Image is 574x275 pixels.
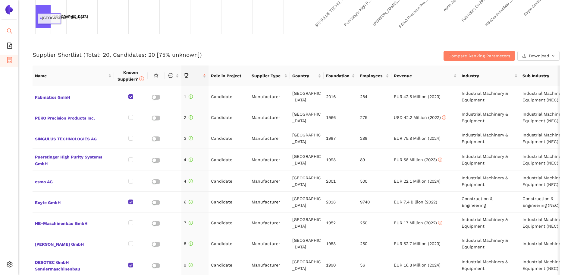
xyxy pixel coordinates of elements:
td: 1966 [324,107,357,128]
span: search [7,26,13,38]
th: this column's title is Industry,this column is sortable [459,66,520,86]
span: 1 [184,94,193,99]
span: Compare Ranking Parameters [448,53,510,59]
span: SINGULUS TECHNOLOGIES AG [35,134,111,142]
td: 289 [358,128,391,149]
h3: Supplier Shortlist (Total: 20, Candidates: 20 [75% unknown]) [33,51,384,59]
span: 9 [184,263,193,267]
td: Industrial Machinery & Equipment [459,213,520,233]
td: 500 [358,171,391,192]
span: PEKO Precision Products Inc. [35,114,111,121]
span: [PERSON_NAME] GmbH [35,240,111,248]
span: info-circle [438,158,442,162]
span: info-circle [189,263,193,267]
span: Exyte GmbH [35,198,111,206]
span: info-circle [438,221,442,225]
span: setting [7,259,13,271]
span: info-circle [189,136,193,140]
button: Compare Ranking Parameters [444,51,515,61]
span: Employees [360,72,384,79]
td: Manufacturer [249,107,290,128]
td: Candidate [209,192,249,213]
td: Manufacturer [249,213,290,233]
span: Country [292,72,317,79]
td: Candidate [209,233,249,254]
span: info-circle [189,200,193,204]
td: Manufacturer [249,128,290,149]
span: download [522,54,526,59]
td: [GEOGRAPHIC_DATA] [290,192,324,213]
td: Manufacturer [249,149,290,171]
span: info-circle [189,179,193,183]
th: this column's title is Country,this column is sortable [290,66,324,86]
td: Industrial Machinery & Equipment [459,86,520,107]
button: downloadDownloaddown [517,51,560,61]
span: info-circle [189,221,193,225]
td: Industrial Machinery & Equipment [459,149,520,171]
th: this column's title is Foundation,this column is sortable [324,66,357,86]
span: Fabmatics GmbH [35,93,111,101]
span: star [154,73,158,78]
td: [GEOGRAPHIC_DATA] [290,107,324,128]
span: file-add [7,40,13,53]
span: info-circle [189,115,193,120]
span: Revenue [394,72,452,79]
span: Known Supplier? [118,70,144,82]
td: [GEOGRAPHIC_DATA] [290,86,324,107]
span: message [168,73,173,78]
td: 2001 [324,171,357,192]
td: Industrial Machinery & Equipment [459,171,520,192]
td: Construction & Engineering [459,192,520,213]
td: [GEOGRAPHIC_DATA] [290,149,324,171]
span: info-circle [442,115,446,120]
td: 250 [358,233,391,254]
td: 1998 [324,149,357,171]
td: [GEOGRAPHIC_DATA] [290,128,324,149]
td: 1952 [324,213,357,233]
span: 6 [184,200,193,204]
img: Logo [4,5,14,14]
td: [GEOGRAPHIC_DATA] [290,171,324,192]
span: info-circle [189,94,193,99]
span: 8 [184,241,193,246]
span: HB-Maschinenbau GmbH [35,219,111,227]
span: info-circle [139,76,144,81]
span: Download [529,53,549,59]
td: 1958 [324,233,357,254]
span: EUR 16.8 Million (2024) [394,263,441,267]
td: Candidate [209,86,249,107]
td: 2018 [324,192,357,213]
span: EUR 52.7 Million (2023) [394,241,441,246]
span: EUR 7.4 Billion (2022) [394,200,437,204]
td: 275 [358,107,391,128]
span: Name [35,72,107,79]
span: Supplier Type [252,72,283,79]
span: EUR 17 Million (2022) [394,220,442,225]
span: Sub Industry [522,72,574,79]
text: [GEOGRAPHIC_DATA] [52,15,88,18]
span: trophy [184,73,189,78]
td: 9740 [358,192,391,213]
span: 3 [184,136,193,141]
span: 4 [184,179,193,184]
span: esmo AG [35,177,111,185]
span: EUR 42.5 Million (2023) [394,94,441,99]
td: 250 [358,213,391,233]
th: this column is sortable [165,66,181,86]
td: 2016 [324,86,357,107]
td: Candidate [209,128,249,149]
td: Candidate [209,149,249,171]
span: 7 [184,220,193,225]
span: info-circle [189,158,193,162]
td: Manufacturer [249,171,290,192]
span: Foundation [326,72,350,79]
span: info-circle [189,241,193,246]
td: Industrial Machinery & Equipment [459,107,520,128]
th: this column's title is Name,this column is sortable [33,66,114,86]
td: Candidate [209,171,249,192]
td: Candidate [209,213,249,233]
span: EUR 56 Million (2023) [394,157,442,162]
td: 1997 [324,128,357,149]
th: Role in Project [209,66,249,86]
span: USD 42.2 Million (2022) [394,115,446,120]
